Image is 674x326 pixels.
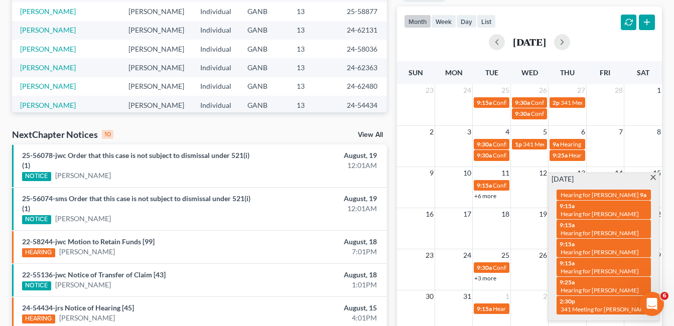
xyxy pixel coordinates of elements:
div: 7:01PM [265,247,377,257]
span: 9a [553,140,559,148]
a: +3 more [474,274,496,282]
span: 341 Meeting for [PERSON_NAME] [561,305,651,313]
span: 23 [425,84,435,96]
td: 24-62131 [339,21,387,40]
span: Hearing for [PERSON_NAME] [561,286,639,294]
span: Hearing for [PERSON_NAME] [561,267,639,275]
span: 19 [538,208,548,220]
span: [DATE] [552,174,574,184]
span: 2 [542,290,548,302]
span: 9:15a [477,182,492,189]
span: Hearing for [PERSON_NAME] [561,248,639,256]
td: GANB [239,58,289,77]
span: 13 [576,167,586,179]
a: [PERSON_NAME] [20,101,76,109]
span: 6 [660,292,668,300]
a: 24-54434-jrs Notice of Hearing [45] [22,303,134,312]
div: August, 18 [265,237,377,247]
span: Tue [485,68,498,77]
span: 12 [538,167,548,179]
span: 23 [425,249,435,261]
td: 13 [289,58,339,77]
td: 24-62480 [339,77,387,96]
span: 18 [500,208,510,220]
span: 17 [462,208,472,220]
span: Confirmation Hearing for [PERSON_NAME] [493,264,608,271]
button: list [477,15,496,28]
td: Individual [192,40,239,58]
span: 1 [656,84,662,96]
span: 4 [504,126,510,138]
div: NOTICE [22,281,51,290]
h2: [DATE] [513,37,546,47]
span: 16 [425,208,435,220]
td: GANB [239,21,289,40]
td: GANB [239,77,289,96]
td: Individual [192,58,239,77]
span: 14 [614,167,624,179]
a: [PERSON_NAME] [59,247,115,257]
div: August, 19 [265,194,377,204]
div: HEARING [22,248,55,257]
span: 26 [538,249,548,261]
span: 5 [542,126,548,138]
span: Hearing for [PERSON_NAME] [561,229,639,237]
span: 3 [466,126,472,138]
td: 13 [289,2,339,21]
a: 25-56078-jwc Order that this case is not subject to dismissal under 521(i)(1) [22,151,249,170]
span: 9:15a [477,305,492,312]
span: 15 [652,167,662,179]
span: Sun [409,68,423,77]
button: week [431,15,456,28]
span: Wed [521,68,538,77]
td: [PERSON_NAME] [120,77,192,96]
td: 13 [289,96,339,114]
span: 8 [656,126,662,138]
span: 25 [500,84,510,96]
span: 9:30a [477,140,492,148]
div: 12:01AM [265,160,377,171]
a: [PERSON_NAME] [55,280,111,290]
span: 9:30a [515,99,530,106]
span: 31 [462,290,472,302]
span: 27 [576,84,586,96]
span: 9 [429,167,435,179]
span: Confirmation Hearing for [PERSON_NAME] [493,99,608,106]
span: 9:25a [560,278,575,286]
span: Confirmation Hearing for [PERSON_NAME] [493,140,608,148]
span: 26 [538,84,548,96]
span: 1 [504,290,510,302]
td: 24-54434 [339,96,387,114]
span: Hearing for [PERSON_NAME] [561,191,639,199]
div: 12:01AM [265,204,377,214]
span: 6 [580,126,586,138]
a: [PERSON_NAME] [20,26,76,34]
a: [PERSON_NAME] [55,214,111,224]
span: 28 [614,84,624,96]
span: 24 [462,249,472,261]
span: Sat [637,68,649,77]
a: View All [358,131,383,138]
span: Confirmation Hearing for [PERSON_NAME] [531,99,646,106]
div: 4:01PM [265,313,377,323]
span: Confirmation Hearing for [PERSON_NAME] [493,182,608,189]
span: 341 Meeting for [PERSON_NAME] [523,140,613,148]
button: month [404,15,431,28]
td: GANB [239,40,289,58]
td: 25-58877 [339,2,387,21]
div: August, 15 [265,303,377,313]
span: 9:15a [477,99,492,106]
span: 9:15a [560,259,575,267]
div: August, 19 [265,150,377,160]
td: [PERSON_NAME] [120,58,192,77]
span: 10 [462,167,472,179]
iframe: Intercom live chat [640,292,664,316]
span: 9:30a [477,151,492,159]
td: [PERSON_NAME] [120,96,192,114]
div: NOTICE [22,172,51,181]
td: 13 [289,77,339,96]
span: Confirmation Hearing for [PERSON_NAME] [531,110,646,117]
span: 7 [618,126,624,138]
span: 9a [640,191,646,199]
span: 9:15a [560,240,575,248]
